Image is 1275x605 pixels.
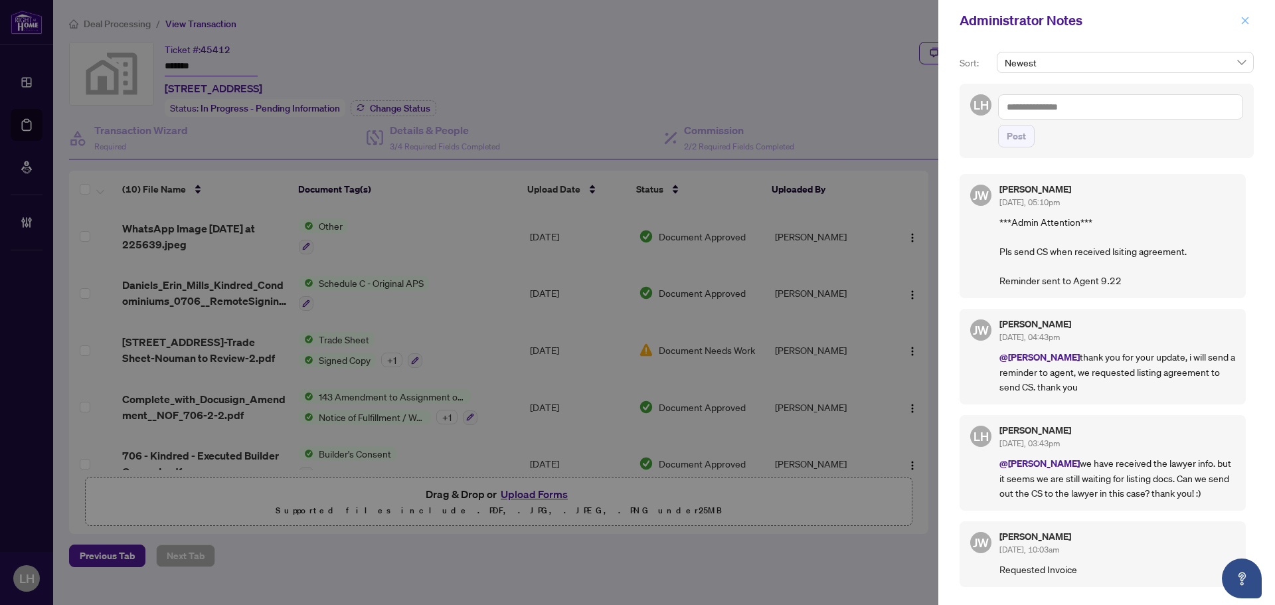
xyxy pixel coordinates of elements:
span: [DATE], 05:10pm [999,197,1060,207]
p: ***Admin Attention*** Pls send CS when received lsiting agreement. Reminder sent to Agent 9.22 [999,215,1235,288]
span: [DATE], 04:43pm [999,332,1060,342]
p: Sort: [960,56,991,70]
button: Open asap [1222,559,1262,598]
span: LH [974,427,989,446]
span: close [1240,16,1250,25]
p: we have received the lawyer info. but it seems we are still waiting for listing docs. Can we send... [999,456,1235,500]
span: JW [973,321,989,339]
span: JW [973,186,989,205]
span: Newest [1005,52,1246,72]
h5: [PERSON_NAME] [999,532,1235,541]
span: [DATE], 03:43pm [999,438,1060,448]
p: thank you for your update, i will send a reminder to agent, we requested listing agreement to sen... [999,349,1235,394]
button: Post [998,125,1035,147]
h5: [PERSON_NAME] [999,319,1235,329]
span: JW [973,533,989,552]
div: Administrator Notes [960,11,1236,31]
span: @[PERSON_NAME] [999,457,1080,470]
h5: [PERSON_NAME] [999,426,1235,435]
span: [DATE], 10:03am [999,545,1059,555]
h5: [PERSON_NAME] [999,185,1235,194]
span: LH [974,96,989,114]
span: @[PERSON_NAME] [999,351,1080,363]
p: Requested Invoice [999,562,1235,576]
